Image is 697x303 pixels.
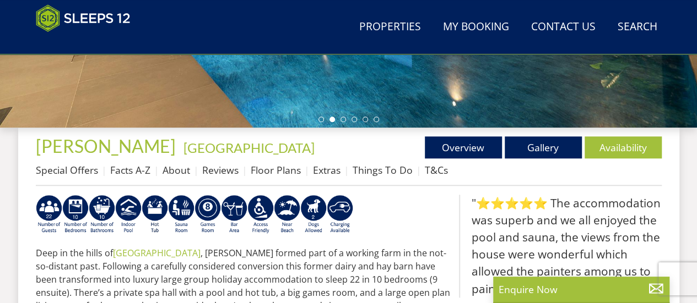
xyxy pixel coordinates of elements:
[36,163,98,177] a: Special Offers
[168,195,194,234] img: AD_4nXdjbGEeivCGLLmyT_JEP7bTfXsjgyLfnLszUAQeQ4RcokDYHVBt5R8-zTDbAVICNoGv1Dwc3nsbUb1qR6CAkrbZUeZBN...
[30,38,146,48] iframe: Customer reviews powered by Trustpilot
[499,282,664,296] p: Enquire Now
[425,163,448,177] a: T&Cs
[221,195,247,234] img: AD_4nXeUnLxUhQNc083Qf4a-s6eVLjX_ttZlBxbnREhztiZs1eT9moZ8e5Fzbx9LK6K9BfRdyv0AlCtKptkJvtknTFvAhI3RM...
[36,135,176,157] span: [PERSON_NAME]
[505,136,582,158] a: Gallery
[179,140,315,156] span: -
[194,195,221,234] img: AD_4nXdrZMsjcYNLGsKuA84hRzvIbesVCpXJ0qqnwZoX5ch9Zjv73tWe4fnFRs2gJ9dSiUubhZXckSJX_mqrZBmYExREIfryF...
[142,195,168,234] img: AD_4nXcpX5uDwed6-YChlrI2BYOgXwgg3aqYHOhRm0XfZB-YtQW2NrmeCr45vGAfVKUq4uWnc59ZmEsEzoF5o39EWARlT1ewO...
[36,195,62,234] img: AD_4nXfHFdLA-xT0kZrz_IZUSWYAQOWpq_4v0VHV1_cOjYOhLwXtOsLMP9waKUakNeUcGX4wYEGiLMXMscVQmf3X-NNJbgIFh...
[353,163,413,177] a: Things To Do
[89,195,115,234] img: AD_4nXfvn8RXFi48Si5WD_ef5izgnipSIXhRnV2E_jgdafhtv5bNmI08a5B0Z5Dh6wygAtJ5Dbjjt2cCuRgwHFAEvQBwYj91q...
[202,163,239,177] a: Reviews
[36,135,179,157] a: [PERSON_NAME]
[62,195,89,234] img: AD_4nXfZxIz6BQB9SA1qRR_TR-5tIV0ZeFY52bfSYUXaQTY3KXVpPtuuoZT3Ql3RNthdyy4xCUoonkMKBfRi__QKbC4gcM_TO...
[355,15,425,40] a: Properties
[274,195,300,234] img: AD_4nXe7lJTbYb9d3pOukuYsm3GQOjQ0HANv8W51pVFfFFAC8dZrqJkVAnU455fekK_DxJuzpgZXdFqYqXRzTpVfWE95bX3Bz...
[327,195,353,234] img: AD_4nXcnT2OPG21WxYUhsl9q61n1KejP7Pk9ESVM9x9VetD-X_UXXoxAKaMRZGYNcSGiAsmGyKm0QlThER1osyFXNLmuYOVBV...
[527,15,600,40] a: Contact Us
[113,247,201,259] a: [GEOGRAPHIC_DATA]
[115,195,142,234] img: AD_4nXei2dp4L7_L8OvME76Xy1PUX32_NMHbHVSts-g-ZAVb8bILrMcUKZI2vRNdEqfWP017x6NFeUMZMqnp0JYknAB97-jDN...
[110,163,150,177] a: Facts A-Z
[247,195,274,234] img: AD_4nXe3VD57-M2p5iq4fHgs6WJFzKj8B0b3RcPFe5LKK9rgeZlFmFoaMJPsJOOJzc7Q6RMFEqsjIZ5qfEJu1txG3QLmI_2ZW...
[300,195,327,234] img: AD_4nXe7_8LrJK20fD9VNWAdfykBvHkWcczWBt5QOadXbvIwJqtaRaRf-iI0SeDpMmH1MdC9T1Vy22FMXzzjMAvSuTB5cJ7z5...
[425,136,502,158] a: Overview
[251,163,301,177] a: Floor Plans
[439,15,514,40] a: My Booking
[585,136,662,158] a: Availability
[36,4,131,32] img: Sleeps 12
[313,163,341,177] a: Extras
[183,140,315,156] a: [GEOGRAPHIC_DATA]
[459,195,662,298] blockquote: "⭐⭐⭐⭐⭐ The accommodation was superb and we all enjoyed the pool and sauna, the views from the hou...
[613,15,662,40] a: Search
[163,163,190,177] a: About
